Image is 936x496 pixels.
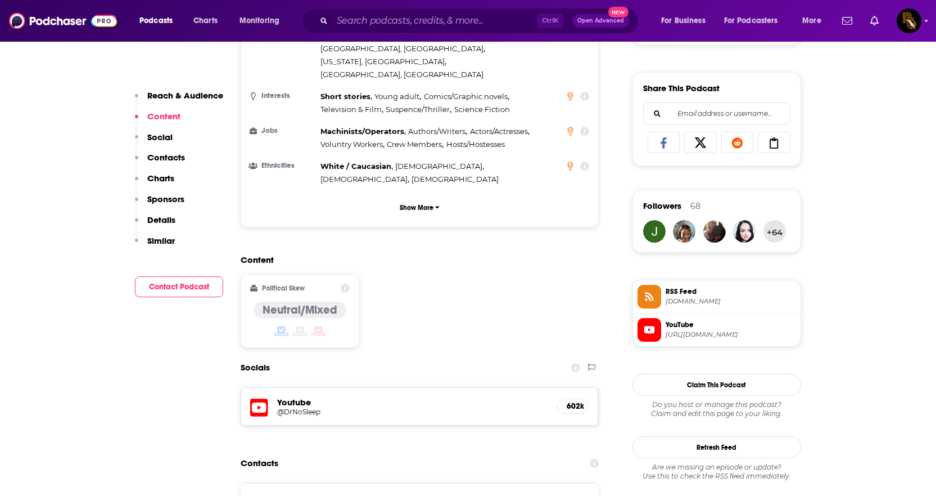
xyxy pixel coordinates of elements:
[690,201,700,211] div: 68
[673,220,695,243] img: sherrisue76
[537,14,563,28] span: Ctrl K
[632,463,801,481] div: Are we missing an episode or update? Use this to check the RSS feed immediately.
[653,103,781,124] input: Email address or username...
[374,92,419,101] span: Young adult
[332,12,537,30] input: Search podcasts, credits, & more...
[320,55,446,68] span: ,
[147,235,175,246] p: Similar
[763,220,786,243] button: +64
[724,13,778,29] span: For Podcasters
[632,400,801,409] span: Do you host or manage this podcast?
[412,175,499,184] span: [DEMOGRAPHIC_DATA]
[135,235,175,256] button: Similar
[632,436,801,458] button: Refresh Feed
[666,320,796,330] span: YouTube
[320,125,406,138] span: ,
[147,215,175,225] p: Details
[632,374,801,396] button: Claim This Podcast
[386,105,450,114] span: Suspence/Thriller
[721,132,754,153] a: Share on Reddit
[241,453,278,474] h2: Contacts
[648,132,680,153] a: Share on Facebook
[9,10,117,32] a: Podchaser - Follow, Share and Rate Podcasts
[320,173,409,186] span: ,
[643,220,666,243] img: joemontanez7624
[239,13,279,29] span: Monitoring
[135,152,185,173] button: Contacts
[320,44,483,53] span: [GEOGRAPHIC_DATA], [GEOGRAPHIC_DATA]
[320,57,445,66] span: [US_STATE], [GEOGRAPHIC_DATA]
[250,92,316,100] h3: Interests
[147,111,180,122] p: Content
[320,103,383,116] span: ,
[135,90,223,111] button: Reach & Audience
[661,13,706,29] span: For Business
[733,220,756,243] img: paupowpow
[263,303,337,317] h4: Neutral/Mixed
[758,132,790,153] a: Copy Link
[897,8,921,33] img: User Profile
[320,175,408,184] span: [DEMOGRAPHIC_DATA]
[717,12,794,30] button: open menu
[608,7,628,17] span: New
[147,173,174,184] p: Charts
[637,285,796,309] a: RSS Feed[DOMAIN_NAME]
[637,318,796,342] a: YouTube[URL][DOMAIN_NAME]
[250,162,316,169] h3: Ethnicities
[320,140,383,149] span: Voluntry Workers
[241,357,270,378] h2: Socials
[794,12,835,30] button: open menu
[424,90,509,103] span: ,
[147,194,184,204] p: Sponsors
[135,276,223,297] button: Contact Podcast
[320,105,382,114] span: Television & Film
[147,132,173,142] p: Social
[666,330,796,339] span: https://www.youtube.com/@DrNoSleep
[386,103,451,116] span: ,
[232,12,294,30] button: open menu
[897,8,921,33] span: Logged in as RustyQuill
[395,162,482,171] span: [DEMOGRAPHIC_DATA]
[186,12,224,30] a: Charts
[374,90,421,103] span: ,
[250,197,590,218] button: Show More
[454,105,510,114] span: Science Fiction
[135,173,174,194] button: Charts
[643,102,790,125] div: Search followers
[277,408,457,416] h5: @DrNoSleep
[666,287,796,297] span: RSS Feed
[400,204,433,212] p: Show More
[320,127,404,136] span: Machinists/Operators
[135,111,180,132] button: Content
[408,127,465,136] span: Authors/Writers
[703,220,726,243] a: baron200720
[470,125,530,138] span: ,
[320,162,391,171] span: White / Caucasian
[139,13,173,29] span: Podcasts
[684,132,717,153] a: Share on X/Twitter
[838,11,857,30] a: Show notifications dropdown
[632,400,801,418] div: Claim and edit this page to your liking.
[577,18,624,24] span: Open Advanced
[241,254,590,265] h2: Content
[866,11,883,30] a: Show notifications dropdown
[643,200,681,211] span: Followers
[320,42,485,55] span: ,
[567,401,579,411] h5: 602k
[572,14,629,28] button: Open AdvancedNew
[277,397,549,408] h5: Youtube
[387,138,444,151] span: ,
[147,90,223,101] p: Reach & Audience
[320,90,372,103] span: ,
[666,297,796,306] span: feeds.megaphone.fm
[147,152,185,163] p: Contacts
[132,12,187,30] button: open menu
[395,160,484,173] span: ,
[424,92,508,101] span: Comics/Graphic novels
[320,70,483,79] span: [GEOGRAPHIC_DATA], [GEOGRAPHIC_DATA]
[320,160,393,173] span: ,
[643,83,720,93] h3: Share This Podcast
